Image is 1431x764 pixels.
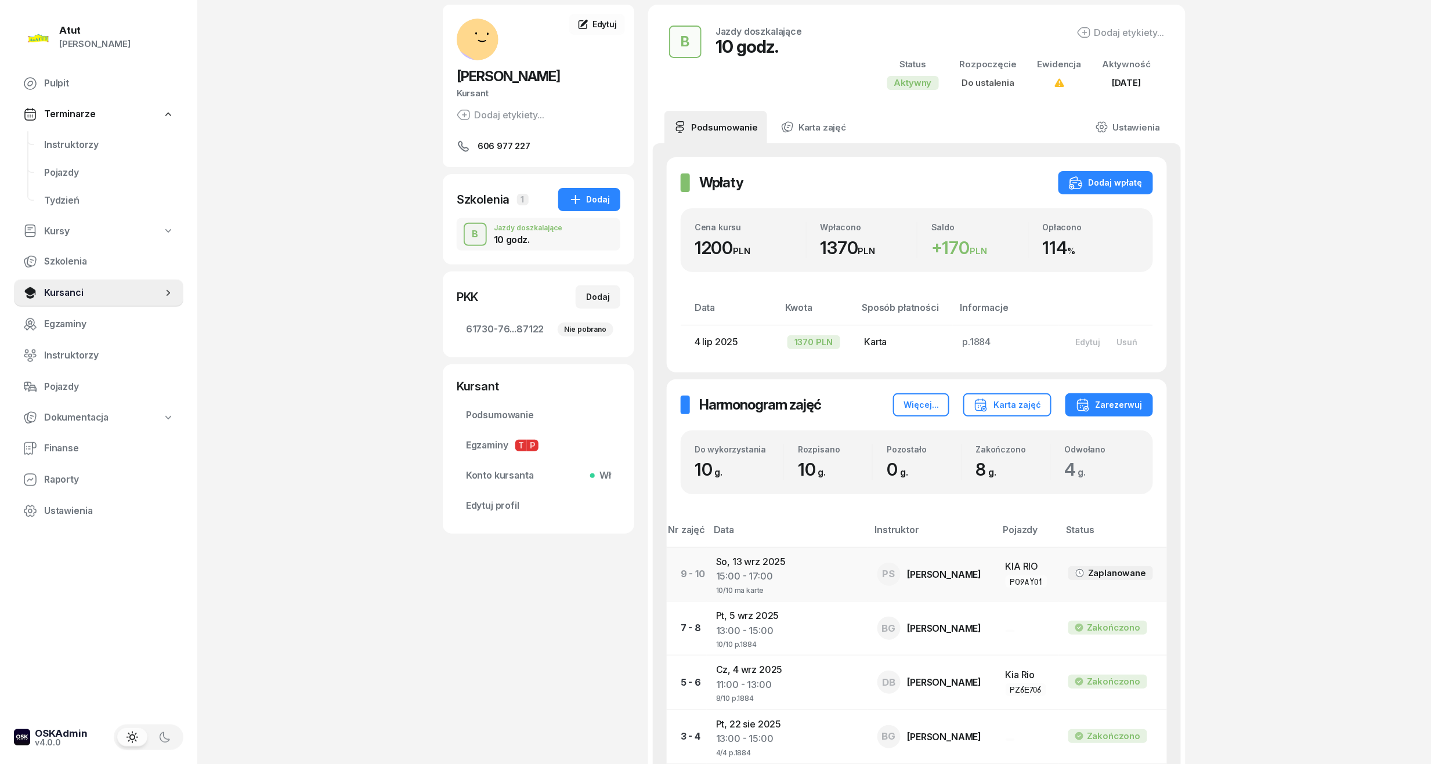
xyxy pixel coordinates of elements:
a: Tydzień [35,187,183,215]
div: Jazdy doszkalające [494,225,562,231]
span: DB [882,678,895,687]
div: Zaplanowane [1088,566,1146,581]
a: Terminarze [14,101,183,128]
span: 1 [517,194,529,205]
span: BG [882,624,896,633]
div: Dodaj wpłatę [1069,176,1143,190]
span: 10 [798,459,832,480]
span: Egzaminy [44,317,174,332]
small: g. [715,466,723,478]
button: Zarezerwuj [1065,393,1153,417]
a: Edytuj [569,14,625,35]
span: Pulpit [44,76,174,91]
a: Podsumowanie [457,401,620,429]
a: Kursy [14,218,183,245]
button: Usuń [1109,332,1146,352]
td: 9 - 10 [667,547,707,601]
a: Konto kursantaWł [457,462,620,490]
div: Atut [59,26,131,35]
button: Dodaj etykiety... [457,108,544,122]
td: 3 - 4 [667,709,707,763]
td: 5 - 6 [667,656,707,709]
a: Ustawienia [14,497,183,525]
span: Podsumowanie [466,408,611,423]
span: Raporty [44,472,174,487]
div: Karta [865,335,944,350]
th: Pojazdy [996,522,1059,547]
td: Pt, 22 sie 2025 [707,709,868,763]
span: 61730-76...87122 [466,322,611,337]
a: Pojazdy [35,159,183,187]
div: Jazdy doszkalające [715,27,802,36]
div: Kursant [457,378,620,394]
th: Status [1059,522,1167,547]
div: 170 [931,237,1028,259]
th: Instruktor [868,522,996,547]
a: Finanse [14,434,183,462]
span: 10 [695,459,728,480]
div: Saldo [931,222,1028,232]
a: Instruktorzy [14,342,183,370]
div: Ewidencja [1038,57,1082,72]
th: Kwota [778,300,855,325]
span: Finanse [44,441,174,456]
span: + [931,237,942,258]
th: Informacje [953,300,1058,325]
button: B [669,26,702,58]
div: Pozostało [887,444,961,454]
div: [PERSON_NAME] [908,624,982,633]
div: Więcej... [904,398,939,412]
button: Dodaj [576,285,620,309]
div: Kia Rio [1006,668,1050,683]
span: [PERSON_NAME] [457,68,560,85]
div: PKK [457,289,479,305]
div: Zarezerwuj [1076,398,1143,412]
div: 10/10 ma karte [716,584,859,594]
a: Karta zajęć [772,111,855,143]
div: OSKAdmin [35,729,88,738]
div: 10 godz. [494,235,562,244]
span: Kursy [44,224,70,239]
div: 11:00 - 13:00 [716,678,859,693]
div: Usuń [1117,337,1138,347]
div: Szkolenia [457,191,510,208]
div: Status [887,57,939,72]
td: 7 - 8 [667,601,707,655]
span: 606 977 227 [478,139,530,153]
span: Instruktorzy [44,348,174,363]
div: Rozpisano [798,444,872,454]
th: Data [707,522,868,547]
span: 8 [976,459,1003,480]
span: Edytuj profil [466,498,611,513]
small: PLN [858,245,876,256]
a: Pulpit [14,70,183,97]
div: Zakończono [976,444,1050,454]
a: Instruktorzy [35,131,183,159]
th: Data [681,300,778,325]
small: g. [1078,466,1086,478]
span: T [515,440,527,451]
th: Nr zajęć [667,522,707,547]
span: Edytuj [592,19,617,29]
div: Edytuj [1076,337,1101,347]
span: Pojazdy [44,165,174,180]
div: Do wykorzystania [695,444,783,454]
img: logo-xs-dark@2x.png [14,729,30,745]
a: Szkolenia [14,248,183,276]
div: Zakończono [1087,729,1140,744]
div: [DATE] [1102,75,1151,90]
div: Opłacono [1043,222,1140,232]
div: Kursant [457,86,620,101]
div: Nie pobrano [558,323,613,336]
div: PZ6E706 [1010,685,1042,694]
span: Kursanci [44,285,162,300]
a: Edytuj profil [457,492,620,520]
button: Dodaj wpłatę [1058,171,1153,194]
small: % [1067,245,1075,256]
a: Podsumowanie [664,111,767,143]
div: 8/10 p.1884 [716,692,859,702]
button: Dodaj etykiety... [1077,26,1165,39]
div: 4/4 p.1884 [716,747,859,756]
div: 114 [1043,237,1140,259]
